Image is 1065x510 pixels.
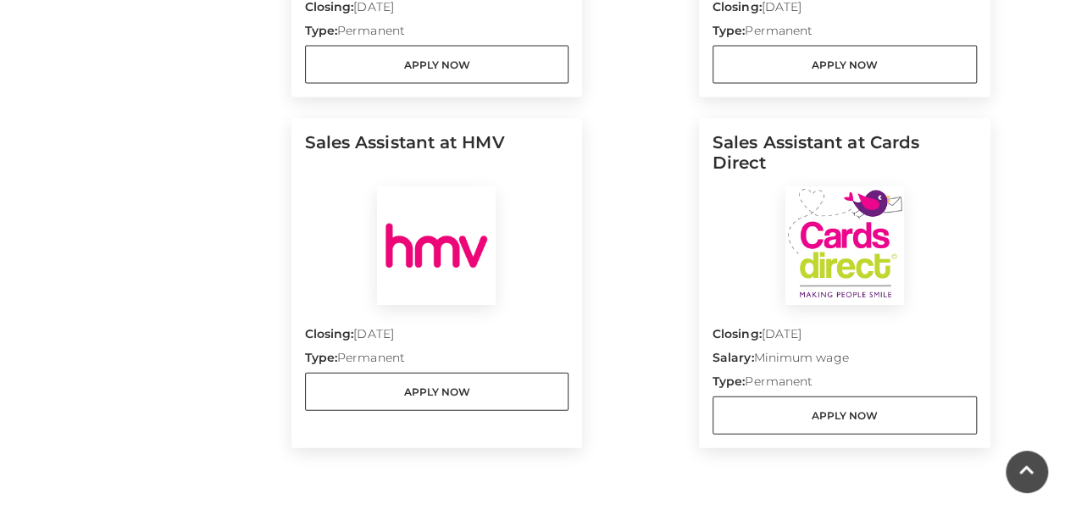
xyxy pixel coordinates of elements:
[305,349,569,373] p: Permanent
[713,326,762,341] strong: Closing:
[713,373,977,396] p: Permanent
[713,349,977,373] p: Minimum wage
[377,186,496,305] img: HMV
[713,46,977,84] a: Apply Now
[713,23,745,38] strong: Type:
[305,22,569,46] p: Permanent
[785,186,904,305] img: Cards Direct
[713,374,745,389] strong: Type:
[713,350,754,365] strong: Salary:
[713,22,977,46] p: Permanent
[305,350,337,365] strong: Type:
[305,46,569,84] a: Apply Now
[713,396,977,435] a: Apply Now
[713,325,977,349] p: [DATE]
[713,132,977,186] h5: Sales Assistant at Cards Direct
[305,132,569,186] h5: Sales Assistant at HMV
[305,326,354,341] strong: Closing:
[305,23,337,38] strong: Type:
[305,373,569,411] a: Apply Now
[305,325,569,349] p: [DATE]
